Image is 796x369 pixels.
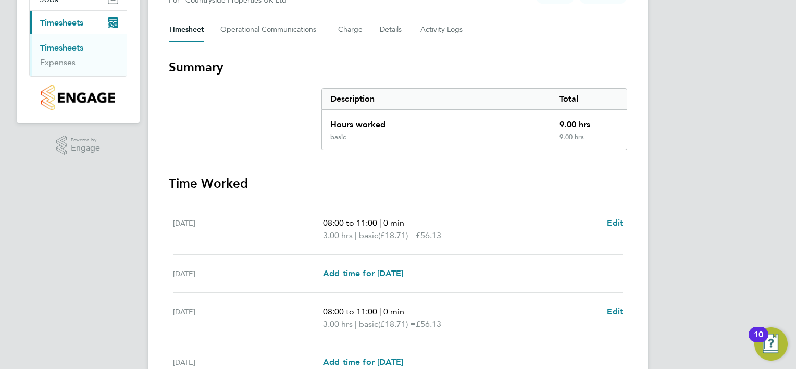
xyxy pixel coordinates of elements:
[169,17,204,42] button: Timesheet
[322,110,551,133] div: Hours worked
[359,318,378,330] span: basic
[173,305,323,330] div: [DATE]
[379,306,381,316] span: |
[71,136,100,144] span: Powered by
[169,59,627,76] h3: Summary
[551,133,627,150] div: 9.00 hrs
[323,268,403,278] span: Add time for [DATE]
[355,319,357,329] span: |
[416,230,441,240] span: £56.13
[380,17,404,42] button: Details
[321,88,627,150] div: Summary
[607,305,623,318] a: Edit
[322,89,551,109] div: Description
[323,306,377,316] span: 08:00 to 11:00
[416,319,441,329] span: £56.13
[323,218,377,228] span: 08:00 to 11:00
[359,229,378,242] span: basic
[169,175,627,192] h3: Time Worked
[40,18,83,28] span: Timesheets
[338,17,363,42] button: Charge
[383,218,404,228] span: 0 min
[323,356,403,368] a: Add time for [DATE]
[551,89,627,109] div: Total
[607,218,623,228] span: Edit
[173,267,323,280] div: [DATE]
[754,335,763,348] div: 10
[30,34,127,76] div: Timesheets
[40,43,83,53] a: Timesheets
[379,218,381,228] span: |
[754,327,788,361] button: Open Resource Center, 10 new notifications
[29,85,127,110] a: Go to home page
[56,136,101,155] a: Powered byEngage
[551,110,627,133] div: 9.00 hrs
[330,133,346,141] div: basic
[383,306,404,316] span: 0 min
[40,57,76,67] a: Expenses
[30,11,127,34] button: Timesheets
[173,217,323,242] div: [DATE]
[323,357,403,367] span: Add time for [DATE]
[323,319,353,329] span: 3.00 hrs
[323,230,353,240] span: 3.00 hrs
[323,267,403,280] a: Add time for [DATE]
[378,230,416,240] span: (£18.71) =
[71,144,100,153] span: Engage
[173,356,323,368] div: [DATE]
[355,230,357,240] span: |
[41,85,115,110] img: countryside-properties-logo-retina.png
[378,319,416,329] span: (£18.71) =
[607,306,623,316] span: Edit
[220,17,321,42] button: Operational Communications
[607,217,623,229] a: Edit
[420,17,464,42] button: Activity Logs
